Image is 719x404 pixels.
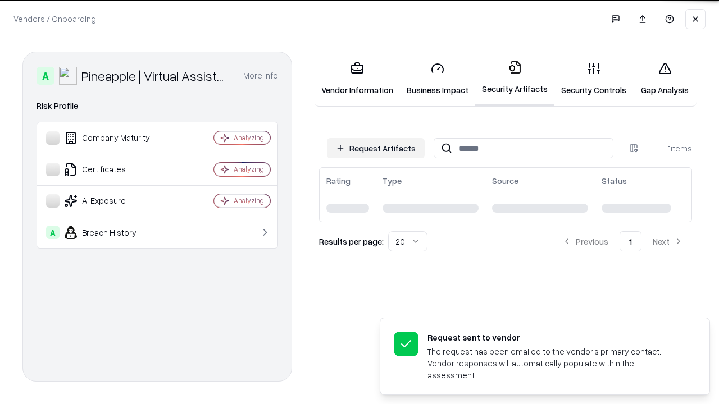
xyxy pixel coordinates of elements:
div: Analyzing [234,164,264,174]
button: More info [243,66,278,86]
a: Security Controls [554,53,633,105]
div: Risk Profile [37,99,278,113]
div: Certificates [46,163,180,176]
div: Pineapple | Virtual Assistant Agency [81,67,230,85]
p: Results per page: [319,236,384,247]
div: Rating [326,175,351,187]
a: Gap Analysis [633,53,697,105]
div: AI Exposure [46,194,180,208]
div: Breach History [46,226,180,239]
div: 1 items [647,143,692,154]
a: Business Impact [400,53,475,105]
div: Source [492,175,518,187]
div: A [46,226,60,239]
div: Type [383,175,402,187]
div: The request has been emailed to the vendor’s primary contact. Vendor responses will automatically... [427,346,682,381]
button: 1 [620,231,641,251]
p: Vendors / Onboarding [13,13,96,25]
button: Request Artifacts [327,138,425,158]
div: Analyzing [234,196,264,205]
div: Company Maturity [46,131,180,145]
div: Analyzing [234,133,264,143]
nav: pagination [553,231,692,251]
a: Security Artifacts [475,52,554,106]
img: Pineapple | Virtual Assistant Agency [59,67,77,85]
div: A [37,67,54,85]
div: Request sent to vendor [427,332,682,343]
a: Vendor Information [315,53,400,105]
div: Status [602,175,627,187]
